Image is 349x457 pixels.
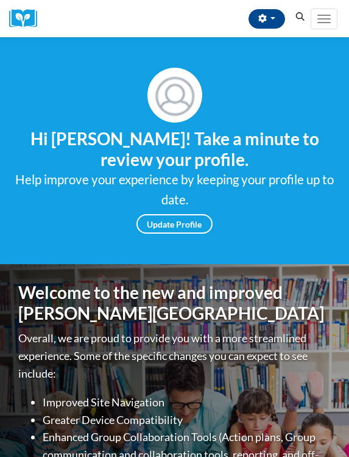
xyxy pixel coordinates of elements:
button: Account Settings [249,9,285,29]
li: Greater Device Compatibility [43,411,331,429]
img: Logo brand [9,9,46,28]
a: Cox Campus [9,9,46,28]
p: Overall, we are proud to provide you with a more streamlined experience. Some of the specific cha... [18,329,331,382]
button: Search [291,10,309,24]
h1: Welcome to the new and improved [PERSON_NAME][GEOGRAPHIC_DATA] [18,282,331,323]
h4: Hi [PERSON_NAME]! Take a minute to review your profile. [9,129,340,170]
img: Profile Image [147,68,202,123]
a: Update Profile [136,214,213,234]
div: Help improve your experience by keeping your profile up to date. [9,170,340,210]
li: Improved Site Navigation [43,394,331,411]
iframe: Button to launch messaging window [300,408,339,447]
